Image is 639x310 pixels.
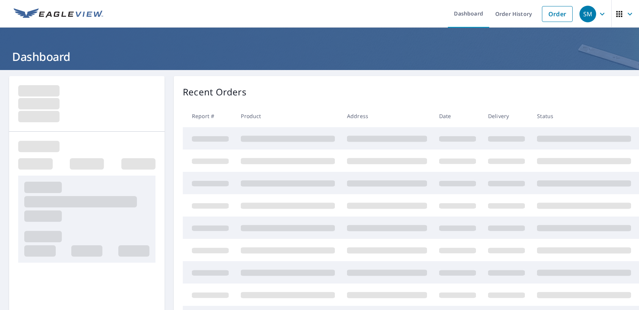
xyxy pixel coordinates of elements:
th: Report # [183,105,235,127]
th: Address [341,105,433,127]
th: Product [235,105,341,127]
h1: Dashboard [9,49,630,64]
th: Date [433,105,482,127]
div: SM [579,6,596,22]
p: Recent Orders [183,85,246,99]
th: Status [531,105,637,127]
th: Delivery [482,105,531,127]
a: Order [542,6,573,22]
img: EV Logo [14,8,103,20]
